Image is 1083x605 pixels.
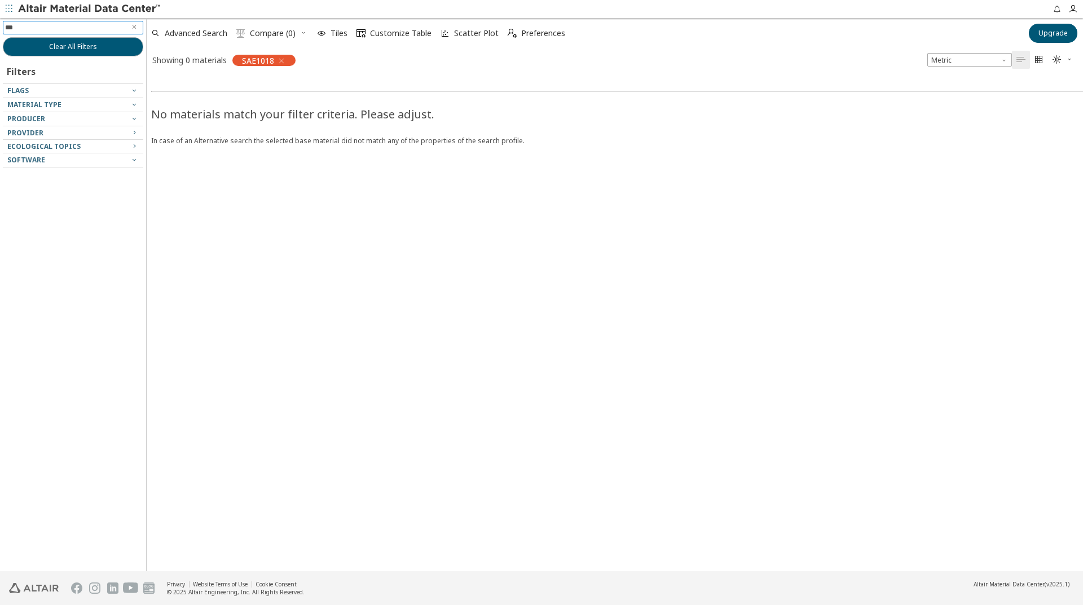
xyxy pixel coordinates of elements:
[1053,55,1062,64] i: 
[1034,55,1044,64] i: 
[3,56,41,83] div: Filters
[1030,51,1048,69] button: Tile View
[331,29,347,37] span: Tiles
[49,42,97,51] span: Clear All Filters
[7,142,81,151] span: Ecological Topics
[3,84,143,98] button: Flags
[152,55,227,65] div: Showing 0 materials
[167,580,185,588] a: Privacy
[7,114,45,123] span: Producer
[974,580,1045,588] span: Altair Material Data Center
[927,53,1012,67] div: Unit System
[1012,51,1030,69] button: Table View
[3,37,143,56] button: Clear All Filters
[7,100,61,109] span: Material Type
[3,153,143,167] button: Software
[125,21,143,34] button: Clear text
[236,29,245,38] i: 
[521,29,565,37] span: Preferences
[1016,55,1025,64] i: 
[974,580,1069,588] div: (v2025.1)
[1029,24,1077,43] button: Upgrade
[3,112,143,126] button: Producer
[370,29,432,37] span: Customize Table
[927,53,1012,67] span: Metric
[3,126,143,140] button: Provider
[7,128,43,138] span: Provider
[356,29,366,38] i: 
[7,155,45,165] span: Software
[1038,29,1068,38] span: Upgrade
[242,55,274,65] span: SAE1018
[1048,51,1077,69] button: Theme
[508,29,517,38] i: 
[3,98,143,112] button: Material Type
[7,86,29,95] span: Flags
[454,29,499,37] span: Scatter Plot
[167,588,305,596] div: © 2025 Altair Engineering, Inc. All Rights Reserved.
[18,3,162,15] img: Altair Material Data Center
[165,29,227,37] span: Advanced Search
[256,580,297,588] a: Cookie Consent
[250,29,296,37] span: Compare (0)
[9,583,59,593] img: Altair Engineering
[193,580,248,588] a: Website Terms of Use
[3,140,143,153] button: Ecological Topics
